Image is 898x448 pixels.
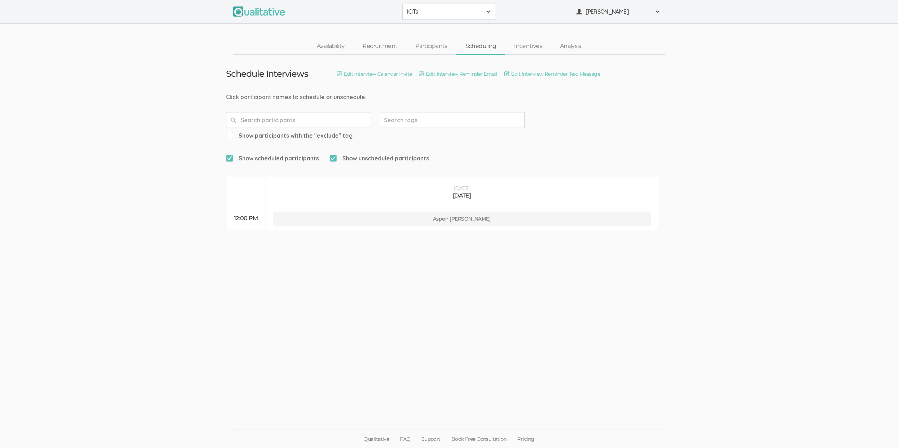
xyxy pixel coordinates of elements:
a: Edit Interview Reminder Email [419,70,497,78]
a: Recruitment [353,39,406,54]
div: Click participant names to schedule or unschedule. [226,93,672,101]
a: Edit Interview Calendar Invite [337,70,412,78]
a: Edit Interview Reminder Text Message [504,70,600,78]
a: Incentives [505,39,551,54]
div: [DATE] [273,192,651,200]
a: FAQ [394,430,416,448]
a: Scheduling [456,39,505,54]
span: Show participants with the "exclude" tag [226,132,353,140]
span: Show unscheduled participants [330,154,429,163]
a: Qualitative [358,430,394,448]
button: Aspen [PERSON_NAME] [273,212,651,226]
input: Search tags [384,115,429,125]
div: [DATE] [273,185,651,192]
a: Analysis [551,39,590,54]
a: Book Free Consultation [446,430,512,448]
iframe: Chat Widget [862,413,898,448]
span: [PERSON_NAME] [586,8,650,16]
a: Participants [406,39,456,54]
input: Search participants [226,112,370,128]
div: 12:00 PM [234,214,258,223]
span: Show scheduled participants [226,154,319,163]
button: ICITs [402,4,496,20]
h3: Schedule Interviews [226,69,308,79]
a: Pricing [512,430,540,448]
button: [PERSON_NAME] [572,4,665,20]
a: Support [416,430,446,448]
img: Qualitative [233,6,285,17]
a: Availability [308,39,353,54]
span: ICITs [407,8,482,16]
